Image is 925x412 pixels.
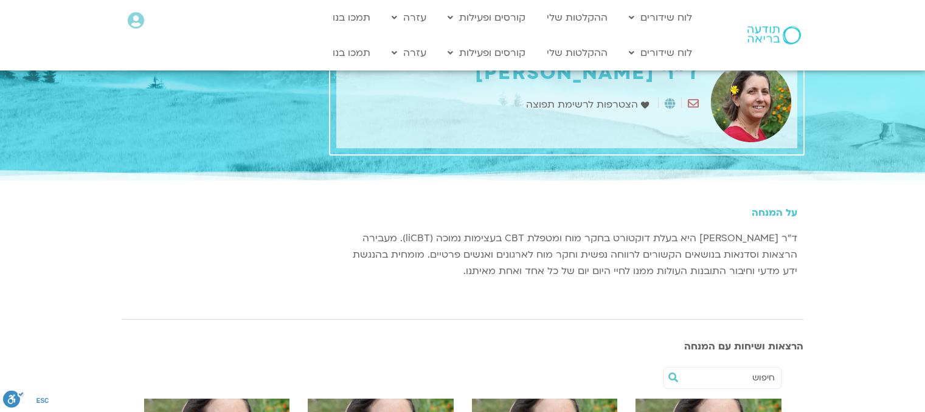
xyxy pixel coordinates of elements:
[682,368,775,388] input: חיפוש
[122,341,803,352] h3: הרצאות ושיחות עם המנחה
[541,6,614,29] a: ההקלטות שלי
[623,6,698,29] a: לוח שידורים
[526,97,652,113] a: הצטרפות לרשימת תפוצה
[336,230,797,280] p: ד״ר [PERSON_NAME] היא בעלת דוקטורט בחקר מוח ומטפלת CBT בעצימות נמוכה (liCBT). מעבירה הרצאות וסדנא...
[336,207,797,218] h5: על המנחה
[327,41,376,64] a: תמכו בנו
[526,97,641,113] span: הצטרפות לרשימת תפוצה
[442,41,532,64] a: קורסים ופעילות
[342,62,699,84] h1: ד"ר [PERSON_NAME]
[623,41,698,64] a: לוח שידורים
[442,6,532,29] a: קורסים ופעילות
[386,41,432,64] a: עזרה
[541,41,614,64] a: ההקלטות שלי
[747,26,801,44] img: תודעה בריאה
[327,6,376,29] a: תמכו בנו
[386,6,432,29] a: עזרה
